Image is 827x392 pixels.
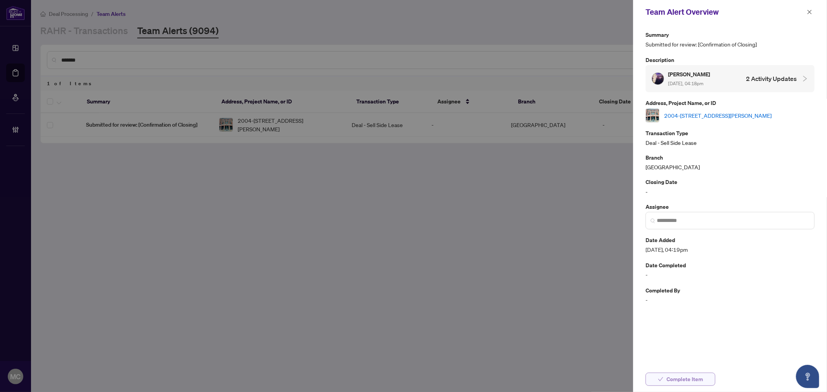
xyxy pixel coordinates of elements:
span: close [807,9,812,15]
div: Deal - Sell Side Lease [646,129,815,147]
a: 2004-[STREET_ADDRESS][PERSON_NAME] [664,111,772,120]
div: Profile Icon[PERSON_NAME] [DATE], 04:18pm2 Activity Updates [646,65,815,92]
p: Closing Date [646,177,815,186]
p: Transaction Type [646,129,815,138]
p: Description [646,55,815,64]
p: Date Completed [646,261,815,270]
span: Complete Item [666,373,703,385]
div: - [646,177,815,196]
button: Open asap [796,365,819,388]
p: Summary [646,30,815,39]
p: Completed By [646,286,815,295]
p: Date Added [646,236,815,244]
span: [DATE], 04:18pm [668,81,703,86]
h4: 2 Activity Updates [746,74,797,83]
h5: [PERSON_NAME] [668,70,711,79]
img: search_icon [651,218,655,223]
div: [GEOGRAPHIC_DATA] [646,153,815,171]
span: check [658,377,663,382]
p: Address, Project Name, or ID [646,98,815,107]
p: Branch [646,153,815,162]
div: Team Alert Overview [646,6,805,18]
img: Profile Icon [652,73,664,84]
span: - [646,270,815,279]
img: thumbnail-img [646,109,659,122]
span: Submitted for review: [Confirmation of Closing] [646,40,815,49]
span: [DATE], 04:19pm [646,245,815,254]
button: Complete Item [646,373,715,386]
span: - [646,296,815,304]
span: collapsed [801,75,808,82]
p: Assignee [646,202,815,211]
